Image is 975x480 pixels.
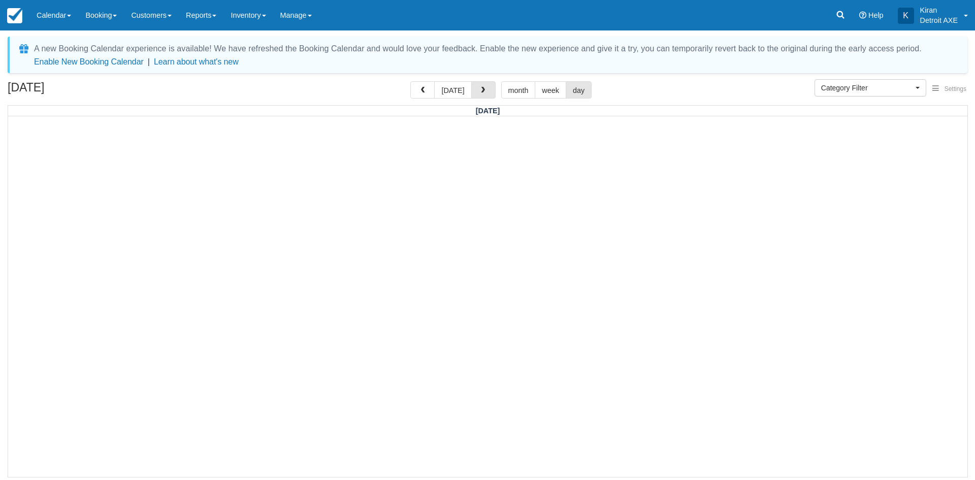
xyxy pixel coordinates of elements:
p: Kiran [920,5,958,15]
h2: [DATE] [8,81,136,100]
button: Category Filter [815,79,926,97]
p: Detroit AXE [920,15,958,25]
button: week [535,81,566,99]
img: checkfront-main-nav-mini-logo.png [7,8,22,23]
span: Settings [945,85,966,92]
span: Help [868,11,884,19]
button: [DATE] [434,81,471,99]
i: Help [859,12,866,19]
button: Enable New Booking Calendar [34,57,144,67]
button: day [566,81,592,99]
a: Learn about what's new [154,57,239,66]
button: Settings [926,82,972,97]
button: month [501,81,536,99]
div: A new Booking Calendar experience is available! We have refreshed the Booking Calendar and would ... [34,43,922,55]
span: [DATE] [476,107,500,115]
span: | [148,57,150,66]
span: Category Filter [821,83,913,93]
div: K [898,8,914,24]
